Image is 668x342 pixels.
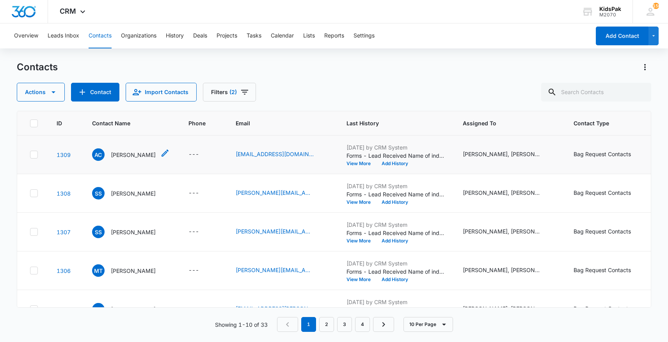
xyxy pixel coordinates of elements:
[346,229,444,237] p: Forms - Lead Received Name of individual submitting this request: [PERSON_NAME] Email: [PERSON_NA...
[57,267,71,274] a: Navigate to contact details page for Michelle Taaffe
[166,23,184,48] button: History
[60,7,76,15] span: CRM
[92,303,170,315] div: Contact Name - Brandii Wilson - Select to Edit Field
[574,189,631,197] div: Bag Request Contacts
[92,226,105,238] span: SS
[57,119,62,127] span: ID
[301,317,316,332] em: 1
[653,3,659,9] span: 150
[639,61,651,73] button: Actions
[236,189,314,197] a: [PERSON_NAME][EMAIL_ADDRESS][DOMAIN_NAME]
[277,317,394,332] nav: Pagination
[574,150,631,158] div: Bag Request Contacts
[193,23,207,48] button: Deals
[236,266,328,275] div: Email - Michelle.taaffe@tsd.org - Select to Edit Field
[463,189,555,198] div: Assigned To - Pat Johnson, Stan Seago - Select to Edit Field
[188,266,213,275] div: Phone - - Select to Edit Field
[337,317,352,332] a: Page 3
[599,12,621,18] div: account id
[111,151,156,159] p: [PERSON_NAME]
[92,148,170,161] div: Contact Name - April Cameron - Select to Edit Field
[346,119,433,127] span: Last History
[236,227,328,237] div: Email - stan@kidspak.org - Select to Edit Field
[188,189,199,198] div: ---
[188,305,199,314] div: ---
[463,189,541,197] div: [PERSON_NAME], [PERSON_NAME]
[346,221,444,229] p: [DATE] by CRM System
[57,229,71,235] a: Navigate to contact details page for Stan Seago
[574,266,631,274] div: Bag Request Contacts
[17,83,65,102] button: Actions
[236,305,328,314] div: Email - brandii.wilson@tsd.org - Select to Edit Field
[236,189,328,198] div: Email - stan@kidspak.org - Select to Edit Field
[346,182,444,190] p: [DATE] by CRM System
[346,239,376,243] button: View More
[236,150,314,158] a: [EMAIL_ADDRESS][DOMAIN_NAME]
[71,83,119,102] button: Add Contact
[574,227,645,237] div: Contact Type - Bag Request Contacts - Select to Edit Field
[17,61,58,73] h1: Contacts
[92,187,170,199] div: Contact Name - Stan Seago - Select to Edit Field
[346,143,444,151] p: [DATE] by CRM System
[111,228,156,236] p: [PERSON_NAME]
[574,266,645,275] div: Contact Type - Bag Request Contacts - Select to Edit Field
[14,23,38,48] button: Overview
[574,150,645,159] div: Contact Type - Bag Request Contacts - Select to Edit Field
[319,317,334,332] a: Page 2
[89,23,112,48] button: Contacts
[346,200,376,205] button: View More
[236,227,314,235] a: [PERSON_NAME][EMAIL_ADDRESS][DOMAIN_NAME]
[346,161,376,166] button: View More
[574,119,634,127] span: Contact Type
[463,150,541,158] div: [PERSON_NAME], [PERSON_NAME]
[92,226,170,238] div: Contact Name - Stan Seago - Select to Edit Field
[346,277,376,282] button: View More
[111,189,156,198] p: [PERSON_NAME]
[57,151,71,158] a: Navigate to contact details page for April Cameron
[188,266,199,275] div: ---
[596,27,648,45] button: Add Contact
[463,266,541,274] div: [PERSON_NAME], [PERSON_NAME]
[188,150,199,159] div: ---
[376,239,414,243] button: Add History
[92,148,105,161] span: AC
[188,150,213,159] div: Phone - - Select to Edit Field
[376,161,414,166] button: Add History
[188,227,199,237] div: ---
[217,23,237,48] button: Projects
[463,150,555,159] div: Assigned To - Pat Johnson, Stan Seago - Select to Edit Field
[215,321,268,329] p: Showing 1-10 of 33
[92,264,105,277] span: MT
[376,200,414,205] button: Add History
[346,306,444,314] p: Forms - Lead Received Name of individual submitting this request: [PERSON_NAME] Email: [EMAIL_ADD...
[346,190,444,198] p: Forms - Lead Received Name of individual submitting this request: [PERSON_NAME] Email: [PERSON_NA...
[92,119,158,127] span: Contact Name
[203,83,256,102] button: Filters
[247,23,261,48] button: Tasks
[346,151,444,160] p: Forms - Lead Received Name of individual submitting this request: [PERSON_NAME] Email: [EMAIL_ADD...
[271,23,294,48] button: Calendar
[111,267,156,275] p: [PERSON_NAME]
[188,227,213,237] div: Phone - - Select to Edit Field
[346,267,444,276] p: Forms - Lead Received Name of individual submitting this request: [PERSON_NAME] Email: [PERSON_NA...
[229,89,237,95] span: (2)
[574,189,645,198] div: Contact Type - Bag Request Contacts - Select to Edit Field
[57,306,71,313] a: Navigate to contact details page for Brandii Wilson
[48,23,79,48] button: Leads Inbox
[376,277,414,282] button: Add History
[236,305,314,313] a: [EMAIL_ADDRESS][PERSON_NAME][DOMAIN_NAME]
[346,259,444,267] p: [DATE] by CRM System
[236,119,316,127] span: Email
[92,187,105,199] span: SS
[574,305,645,314] div: Contact Type - Bag Request Contacts - Select to Edit Field
[92,303,105,315] span: BW
[92,264,170,277] div: Contact Name - Michelle Taaffe - Select to Edit Field
[463,119,544,127] span: Assigned To
[111,305,156,313] p: [PERSON_NAME]
[236,150,328,159] div: Email - april.cameron@tsd.org - Select to Edit Field
[236,266,314,274] a: [PERSON_NAME][EMAIL_ADDRESS][PERSON_NAME][DOMAIN_NAME]
[463,305,555,314] div: Assigned To - Pat Johnson, Stan Seago - Select to Edit Field
[463,305,541,313] div: [PERSON_NAME], [PERSON_NAME]
[373,317,394,332] a: Next Page
[324,23,344,48] button: Reports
